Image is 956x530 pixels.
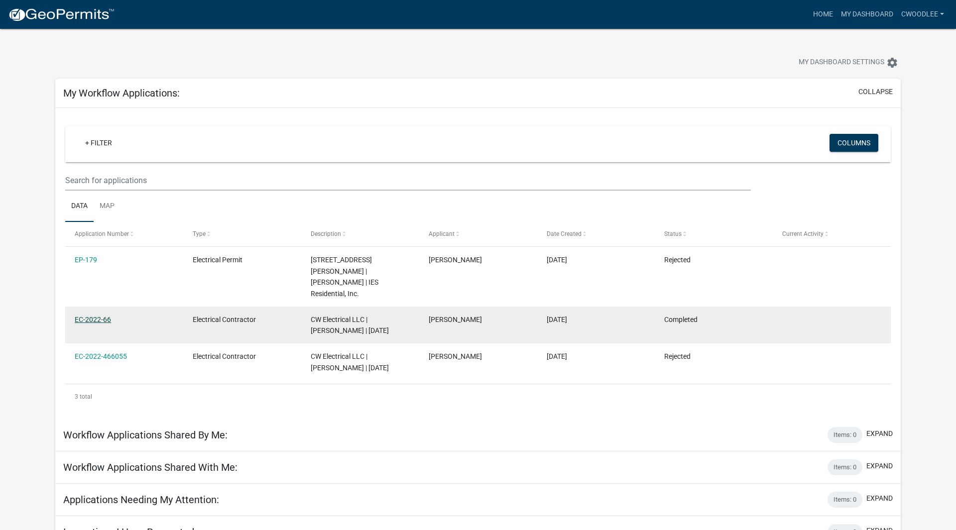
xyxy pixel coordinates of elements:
a: + Filter [77,134,120,152]
span: Electrical Contractor [193,316,256,323]
datatable-header-cell: Type [183,222,301,246]
span: Completed [664,316,698,323]
datatable-header-cell: Date Created [537,222,655,246]
span: Rejected [664,256,691,264]
div: 3 total [65,384,891,409]
datatable-header-cell: Description [301,222,419,246]
input: Search for applications [65,170,751,191]
a: EP-179 [75,256,97,264]
h5: Workflow Applications Shared With Me: [63,461,238,473]
span: CW Electrical LLC | Craig Woodlee | 08/28/2025 [311,316,389,335]
h5: Applications Needing My Attention: [63,494,219,506]
div: Items: 0 [828,459,862,475]
a: EC-2022-466055 [75,352,127,360]
datatable-header-cell: Current Activity [773,222,891,246]
span: Description [311,230,341,237]
span: 09/05/2025 [547,316,567,323]
span: Craig Woodlee [429,256,482,264]
div: Items: 0 [828,492,862,508]
button: expand [866,461,893,471]
a: EC-2022-66 [75,316,111,323]
button: expand [866,428,893,439]
datatable-header-cell: Application Number [65,222,183,246]
span: Date Created [547,230,582,237]
i: settings [886,57,898,69]
h5: Workflow Applications Shared By Me: [63,429,228,441]
datatable-header-cell: Applicant [419,222,537,246]
a: Home [809,5,837,24]
span: Current Activity [782,230,824,237]
span: Applicant [429,230,455,237]
span: 1606 HARRY HUGHES RD | Craig Woodlee | IES Residential, Inc. [311,256,378,298]
span: Electrical Permit [193,256,242,264]
div: Items: 0 [828,427,862,443]
span: CW Electrical LLC | Craig Woodlee | 08/27/2025 [311,352,389,372]
span: Craig Woodlee [429,352,482,360]
span: Electrical Contractor [193,352,256,360]
span: Rejected [664,352,691,360]
a: My Dashboard [837,5,897,24]
span: Application Number [75,230,129,237]
span: 08/19/2025 [547,352,567,360]
button: Columns [830,134,878,152]
span: My Dashboard Settings [799,57,884,69]
span: Craig Woodlee [429,316,482,323]
a: cwoodlee [897,5,948,24]
datatable-header-cell: Status [655,222,773,246]
span: Type [193,230,206,237]
span: Status [664,230,682,237]
button: expand [866,493,893,504]
a: Map [94,191,120,222]
a: Data [65,191,94,222]
button: collapse [858,87,893,97]
div: collapse [55,108,901,419]
span: 09/16/2025 [547,256,567,264]
h5: My Workflow Applications: [63,87,180,99]
button: My Dashboard Settingssettings [791,53,906,72]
